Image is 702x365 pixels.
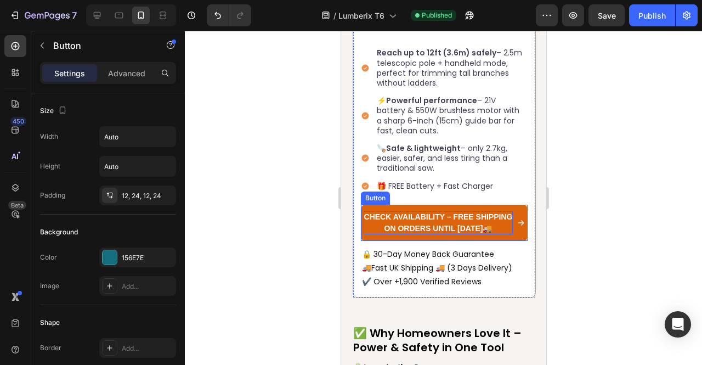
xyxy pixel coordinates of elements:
[100,156,175,176] input: Auto
[333,10,336,21] span: /
[341,31,546,365] iframe: Design area
[422,10,452,20] span: Published
[4,4,82,26] button: 7
[10,117,26,126] div: 450
[40,318,60,328] div: Shape
[40,161,60,171] div: Height
[588,4,625,26] button: Save
[12,332,193,341] p: 🔋
[598,11,616,20] span: Save
[40,227,78,237] div: Background
[72,9,77,22] p: 7
[40,281,59,291] div: Image
[108,68,145,79] p: Advanced
[40,343,61,353] div: Border
[629,4,675,26] button: Publish
[53,39,146,52] p: Button
[638,10,666,21] div: Publish
[40,132,58,142] div: Width
[122,282,173,291] div: Add...
[122,344,173,353] div: Add...
[8,201,26,210] div: Beta
[665,311,691,338] div: Open Intercom Messenger
[21,331,97,342] i: Long-lasting Power
[207,4,251,26] div: Undo/Redo
[40,104,69,119] div: Size
[40,190,65,200] div: Padding
[40,252,57,262] div: Color
[122,191,173,201] div: 12, 24, 12, 24
[100,127,175,147] input: Auto
[338,10,384,21] span: Lumberix T6
[54,68,85,79] p: Settings
[122,253,173,263] div: 156E7E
